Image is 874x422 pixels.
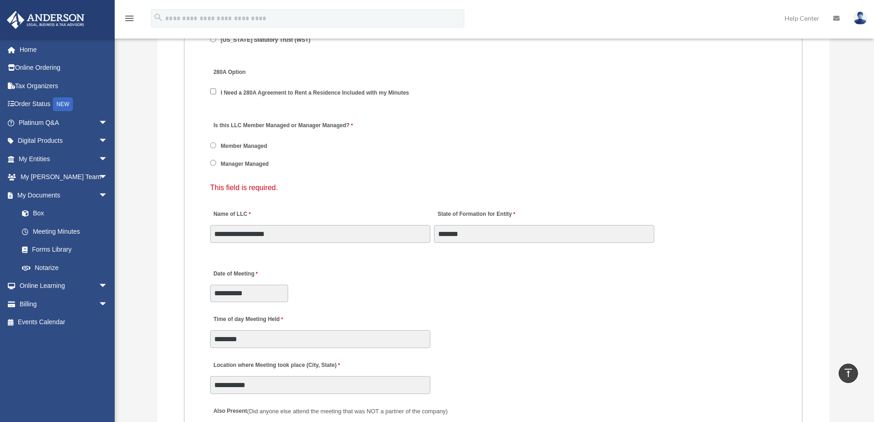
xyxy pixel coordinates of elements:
img: User Pic [853,11,867,25]
span: arrow_drop_down [99,168,117,187]
label: Name of LLC [210,208,253,221]
i: menu [124,13,135,24]
i: search [153,12,163,23]
a: Tax Organizers [6,77,122,95]
a: Platinum Q&Aarrow_drop_down [6,113,122,132]
a: Online Ordering [6,59,122,77]
a: menu [124,16,135,24]
a: Events Calendar [6,313,122,332]
span: arrow_drop_down [99,277,117,296]
a: My Entitiesarrow_drop_down [6,150,122,168]
label: Date of Meeting [210,268,297,280]
label: Also Present [210,405,450,418]
i: vertical_align_top [843,367,854,378]
a: My Documentsarrow_drop_down [6,186,122,204]
label: Is this LLC Member Managed or Manager Managed? [210,119,355,132]
a: Home [6,40,122,59]
a: Billingarrow_drop_down [6,295,122,313]
label: I Need a 280A Agreement to Rent a Residence Included with my Minutes [218,89,412,97]
div: NEW [53,97,73,111]
span: arrow_drop_down [99,295,117,314]
span: arrow_drop_down [99,186,117,205]
label: Time of day Meeting Held [210,314,297,326]
a: Box [13,204,122,223]
a: Order StatusNEW [6,95,122,114]
span: arrow_drop_down [99,150,117,169]
label: Manager Managed [218,160,272,168]
a: Meeting Minutes [13,222,117,241]
img: Anderson Advisors Platinum Portal [4,11,87,29]
span: arrow_drop_down [99,132,117,151]
label: Member Managed [218,142,271,151]
label: Location where Meeting took place (City, State) [210,360,342,372]
label: State of Formation for Entity [434,208,517,221]
label: [US_STATE] Statutory Trust (WST) [218,36,314,44]
a: Digital Productsarrow_drop_down [6,132,122,150]
a: My [PERSON_NAME] Teamarrow_drop_down [6,168,122,186]
label: 280A Option [210,67,297,79]
a: Online Learningarrow_drop_down [6,277,122,295]
span: This field is required. [210,184,278,191]
a: Forms Library [13,241,122,259]
a: Notarize [13,259,122,277]
span: arrow_drop_down [99,113,117,132]
a: vertical_align_top [839,364,858,383]
span: (Did anyone else attend the meeting that was NOT a partner of the company) [247,408,448,415]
